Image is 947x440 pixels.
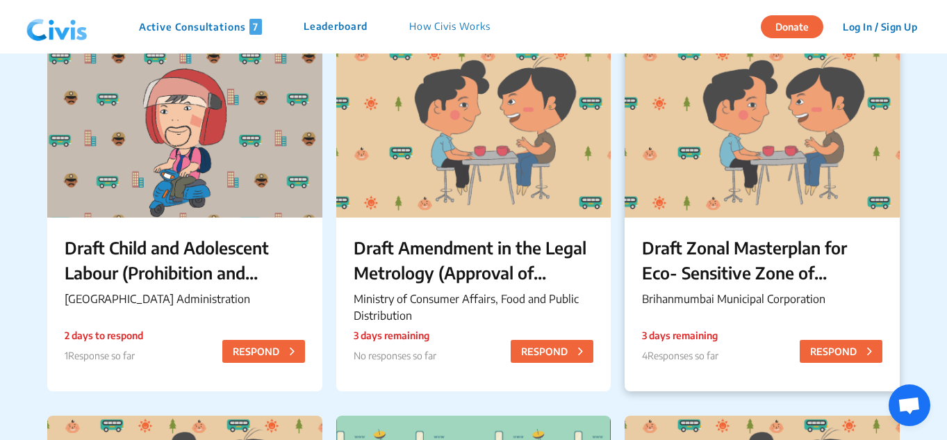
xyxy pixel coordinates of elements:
p: Draft Child and Adolescent Labour (Prohibition and Regulation) Chandigarh Rules, 2025 [65,235,305,285]
p: 2 days to respond [65,328,143,343]
span: No responses so far [354,350,436,361]
p: Brihanmumbai Municipal Corporation [642,291,882,307]
span: Response so far [68,350,135,361]
p: How Civis Works [409,19,491,35]
span: 7 [249,19,262,35]
p: Ministry of Consumer Affairs, Food and Public Distribution [354,291,594,324]
p: 1 [65,348,143,363]
p: Draft Amendment in the Legal Metrology (Approval of Models) Rules, 2011 [354,235,594,285]
p: Draft Zonal Masterplan for Eco- Sensitive Zone of [PERSON_NAME][GEOGRAPHIC_DATA] [642,235,882,285]
a: Draft Child and Adolescent Labour (Prohibition and Regulation) Chandigarh Rules, 2025[GEOGRAPHIC_... [47,44,322,391]
p: Active Consultations [139,19,262,35]
img: navlogo.png [21,6,93,48]
a: Draft Amendment in the Legal Metrology (Approval of Models) Rules, 2011Ministry of Consumer Affai... [336,44,611,391]
button: RESPOND [800,340,882,363]
p: Leaderboard [304,19,368,35]
p: [GEOGRAPHIC_DATA] Administration [65,291,305,307]
a: Donate [761,19,834,33]
div: Open chat [889,384,930,426]
p: 4 [642,348,718,363]
button: RESPOND [222,340,305,363]
p: 3 days remaining [642,328,718,343]
a: Draft Zonal Masterplan for Eco- Sensitive Zone of [PERSON_NAME][GEOGRAPHIC_DATA]Brihanmumbai Muni... [625,44,900,391]
button: Donate [761,15,823,38]
button: RESPOND [511,340,593,363]
p: 3 days remaining [354,328,436,343]
button: Log In / Sign Up [834,16,926,38]
span: Responses so far [648,350,718,361]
